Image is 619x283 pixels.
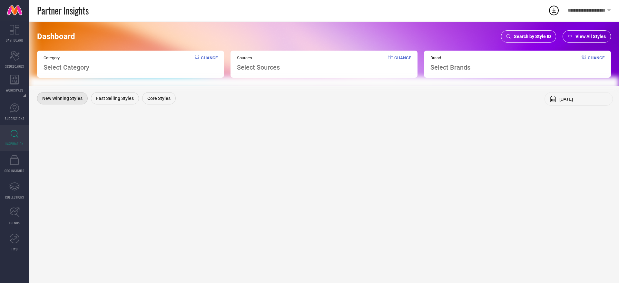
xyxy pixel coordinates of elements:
input: Select month [559,97,608,102]
span: DASHBOARD [6,38,23,43]
span: Change [394,55,411,71]
span: SCORECARDS [5,64,24,69]
span: New Winning Styles [42,96,83,101]
span: Dashboard [37,32,75,41]
span: Category [44,55,89,60]
span: INSPIRATION [5,141,24,146]
span: CDC INSIGHTS [5,168,25,173]
div: Open download list [548,5,560,16]
span: TRENDS [9,220,20,225]
span: WORKSPACE [6,88,24,93]
span: COLLECTIONS [5,195,24,200]
span: Change [201,55,218,71]
span: Fast Selling Styles [96,96,134,101]
span: Select Category [44,63,89,71]
span: View All Styles [575,34,606,39]
span: Select Sources [237,63,280,71]
span: Brand [430,55,470,60]
span: Core Styles [147,96,171,101]
span: Select Brands [430,63,470,71]
span: SUGGESTIONS [5,116,25,121]
span: Change [588,55,604,71]
span: FWD [12,247,18,251]
span: Sources [237,55,280,60]
span: Partner Insights [37,4,89,17]
span: Search by Style ID [514,34,551,39]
